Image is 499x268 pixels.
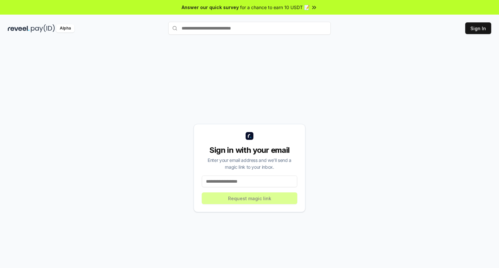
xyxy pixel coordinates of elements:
[240,4,310,11] span: for a chance to earn 10 USDT 📝
[56,24,74,32] div: Alpha
[202,145,297,155] div: Sign in with your email
[8,24,30,32] img: reveel_dark
[182,4,239,11] span: Answer our quick survey
[246,132,253,140] img: logo_small
[31,24,55,32] img: pay_id
[202,157,297,170] div: Enter your email address and we’ll send a magic link to your inbox.
[465,22,491,34] button: Sign In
